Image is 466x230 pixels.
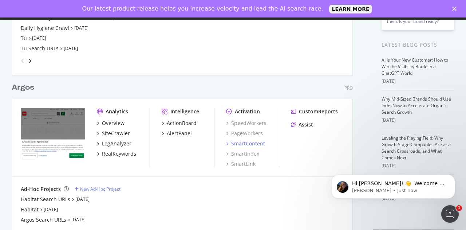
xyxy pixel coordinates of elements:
a: PageWorkers [226,130,263,137]
div: Analytics [106,108,128,115]
a: LEARN MORE [329,5,372,13]
a: Tu Search URLs [21,45,59,52]
a: SmartContent [226,140,265,147]
div: Pro [344,85,353,91]
a: ActionBoard [162,120,197,127]
div: SmartContent [231,140,265,147]
iframe: Intercom live chat [441,205,459,223]
div: Ad-Hoc Projects [21,186,61,193]
a: Why Mid-Sized Brands Should Use IndexNow to Accelerate Organic Search Growth [382,96,451,115]
a: Leveling the Playing Field: Why Growth-Stage Companies Are at a Search Crossroads, and What Comes... [382,135,451,161]
div: Close [452,7,459,11]
a: [DATE] [74,25,88,31]
a: RealKeywords [97,150,136,157]
div: Overview [102,120,125,127]
div: Assist [299,121,313,128]
div: Intelligence [170,108,199,115]
div: Argos [12,82,34,93]
a: [DATE] [75,196,90,202]
span: 1 [456,205,462,211]
a: Argos [12,82,37,93]
div: Latest Blog Posts [382,41,454,49]
a: SpeedWorkers [226,120,266,127]
a: Assist [291,121,313,128]
a: SiteCrawler [97,130,130,137]
a: Habitat [21,206,39,213]
div: angle-left [18,55,27,67]
a: [DATE] [44,206,58,213]
a: [DATE] [64,45,78,51]
a: Tu [21,35,27,42]
img: www.argos.co.uk [21,108,85,160]
a: Daily Hygiene Crawl [21,24,69,32]
div: RealKeywords [102,150,136,157]
a: SmartLink [226,160,256,168]
a: [DATE] [71,217,86,223]
a: LogAnalyzer [97,140,131,147]
a: [DATE] [32,35,46,41]
a: Overview [97,120,125,127]
div: AlertPanel [167,130,192,137]
a: New Ad-Hoc Project [75,186,121,192]
div: angle-right [27,57,32,65]
a: AI Is Your New Customer: How to Win the Visibility Battle in a ChatGPT World [382,57,448,76]
div: Activation [235,108,260,115]
div: New Ad-Hoc Project [80,186,121,192]
a: Habitat Search URLs [21,196,70,203]
a: Argos Search URLs [21,216,66,223]
iframe: Intercom notifications message [320,159,466,210]
div: [DATE] [382,117,454,124]
a: CustomReports [291,108,338,115]
div: CustomReports [299,108,338,115]
div: ActionBoard [167,120,197,127]
div: Our latest product release helps you increase velocity and lead the AI search race. [82,5,323,12]
a: AlertPanel [162,130,192,137]
div: LogAnalyzer [102,140,131,147]
div: [DATE] [382,78,454,85]
div: SiteCrawler [102,130,130,137]
a: SmartIndex [226,150,259,157]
